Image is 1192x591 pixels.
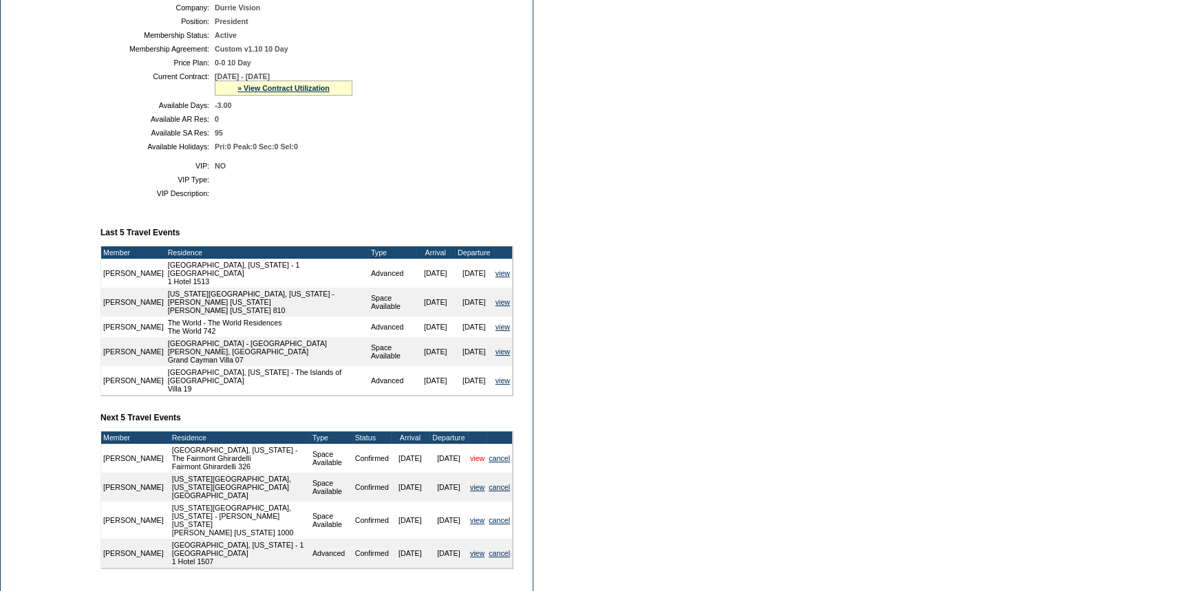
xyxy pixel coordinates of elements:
td: Advanced [310,539,353,568]
a: view [496,376,510,385]
a: view [496,298,510,306]
td: [DATE] [416,259,455,288]
td: Available AR Res: [106,115,209,123]
td: Space Available [369,288,416,316]
td: [DATE] [391,502,429,539]
td: Member [101,246,166,259]
td: Confirmed [353,539,391,568]
td: Space Available [369,337,416,366]
td: [US_STATE][GEOGRAPHIC_DATA], [US_STATE] - [PERSON_NAME] [US_STATE] [PERSON_NAME] [US_STATE] 810 [166,288,369,316]
td: Member [101,431,166,444]
td: Arrival [416,246,455,259]
span: Pri:0 Peak:0 Sec:0 Sel:0 [215,142,298,151]
td: Membership Agreement: [106,45,209,53]
td: VIP Type: [106,175,209,184]
td: Advanced [369,366,416,395]
td: Arrival [391,431,429,444]
a: view [496,347,510,356]
a: view [470,516,485,524]
td: [DATE] [416,337,455,366]
a: view [496,269,510,277]
a: cancel [489,483,510,491]
td: Available Holidays: [106,142,209,151]
td: [DATE] [429,444,468,473]
td: Available SA Res: [106,129,209,137]
td: [GEOGRAPHIC_DATA] - [GEOGRAPHIC_DATA][PERSON_NAME], [GEOGRAPHIC_DATA] Grand Cayman Villa 07 [166,337,369,366]
td: Membership Status: [106,31,209,39]
td: Position: [106,17,209,25]
span: NO [215,162,226,170]
td: Confirmed [353,502,391,539]
td: [DATE] [455,337,493,366]
td: [US_STATE][GEOGRAPHIC_DATA], [US_STATE] - [PERSON_NAME] [US_STATE] [PERSON_NAME] [US_STATE] 1000 [170,502,310,539]
td: Departure [429,431,468,444]
td: Advanced [369,259,416,288]
td: Advanced [369,316,416,337]
td: [PERSON_NAME] [101,502,166,539]
span: Active [215,31,237,39]
td: Space Available [310,502,353,539]
span: 0 [215,115,219,123]
td: [DATE] [455,288,493,316]
td: Type [310,431,353,444]
td: [PERSON_NAME] [101,473,166,502]
td: [DATE] [429,539,468,568]
td: Residence [170,431,310,444]
td: Departure [455,246,493,259]
a: view [470,549,485,557]
td: [GEOGRAPHIC_DATA], [US_STATE] - The Fairmont Ghirardelli Fairmont Ghirardelli 326 [170,444,310,473]
td: [DATE] [455,259,493,288]
span: 95 [215,129,223,137]
a: cancel [489,454,510,462]
span: President [215,17,248,25]
td: Space Available [310,444,353,473]
td: Company: [106,3,209,12]
td: [DATE] [391,444,429,473]
span: [DATE] - [DATE] [215,72,270,80]
td: VIP: [106,162,209,170]
a: » View Contract Utilization [237,84,330,92]
td: [DATE] [391,473,429,502]
td: Type [369,246,416,259]
td: [PERSON_NAME] [101,288,166,316]
span: Durrie Vision [215,3,260,12]
td: Confirmed [353,473,391,502]
a: view [496,323,510,331]
td: [DATE] [416,366,455,395]
td: Residence [166,246,369,259]
td: [DATE] [455,366,493,395]
td: [PERSON_NAME] [101,316,166,337]
td: [DATE] [391,539,429,568]
td: [DATE] [455,316,493,337]
td: [DATE] [416,288,455,316]
td: [GEOGRAPHIC_DATA], [US_STATE] - 1 [GEOGRAPHIC_DATA] 1 Hotel 1507 [170,539,310,568]
b: Next 5 Travel Events [100,413,181,422]
td: [DATE] [429,473,468,502]
a: cancel [489,516,510,524]
td: The World - The World Residences The World 742 [166,316,369,337]
td: [GEOGRAPHIC_DATA], [US_STATE] - The Islands of [GEOGRAPHIC_DATA] Villa 19 [166,366,369,395]
span: Custom v1.10 10 Day [215,45,288,53]
td: Confirmed [353,444,391,473]
td: [DATE] [429,502,468,539]
b: Last 5 Travel Events [100,228,180,237]
td: [PERSON_NAME] [101,259,166,288]
td: [PERSON_NAME] [101,366,166,395]
td: VIP Description: [106,189,209,197]
td: Status [353,431,391,444]
td: [US_STATE][GEOGRAPHIC_DATA], [US_STATE][GEOGRAPHIC_DATA] [GEOGRAPHIC_DATA] [170,473,310,502]
td: [PERSON_NAME] [101,444,166,473]
td: Available Days: [106,101,209,109]
a: view [470,483,485,491]
a: view [470,454,485,462]
span: -3.00 [215,101,231,109]
span: 0-0 10 Day [215,58,251,67]
td: [PERSON_NAME] [101,337,166,366]
td: Space Available [310,473,353,502]
td: [PERSON_NAME] [101,539,166,568]
td: Current Contract: [106,72,209,96]
td: [DATE] [416,316,455,337]
a: cancel [489,549,510,557]
td: Price Plan: [106,58,209,67]
td: [GEOGRAPHIC_DATA], [US_STATE] - 1 [GEOGRAPHIC_DATA] 1 Hotel 1513 [166,259,369,288]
